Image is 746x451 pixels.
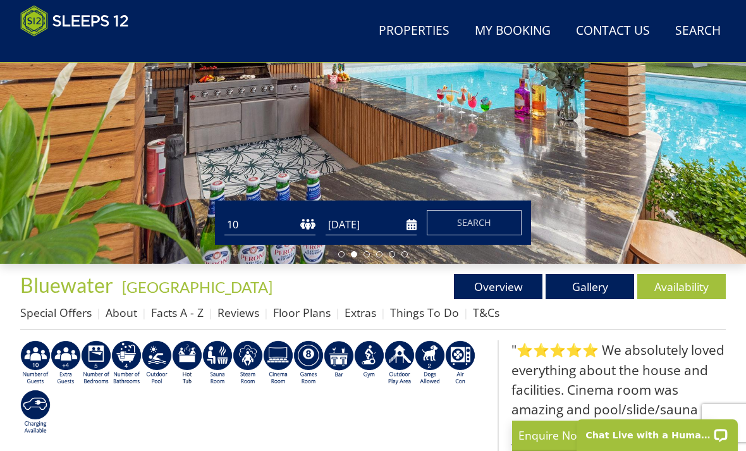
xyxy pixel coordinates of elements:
img: AD_4nXd2nb48xR8nvNoM3_LDZbVoAMNMgnKOBj_-nFICa7dvV-HbinRJhgdpEvWfsaax6rIGtCJThxCG8XbQQypTL5jAHI8VF... [263,340,293,386]
img: AD_4nXdjbGEeivCGLLmyT_JEP7bTfXsjgyLfnLszUAQeQ4RcokDYHVBt5R8-zTDbAVICNoGv1Dwc3nsbUb1qR6CAkrbZUeZBN... [202,340,233,386]
a: My Booking [470,17,556,46]
img: AD_4nXcD28i7jRPtnffojShAeSxwO1GDluIWQfdj7EdbV9HCbC4PnJXXNHsdbXgaJTXwrw7mtdFDc6E2-eEEQ6dq-IRlK6dg9... [324,340,354,386]
button: Search [427,210,522,235]
img: AD_4nXdrZMsjcYNLGsKuA84hRzvIbesVCpXJ0qqnwZoX5ch9Zjv73tWe4fnFRs2gJ9dSiUubhZXckSJX_mqrZBmYExREIfryF... [293,340,324,386]
img: AD_4nXfP_KaKMqx0g0JgutHT0_zeYI8xfXvmwo0MsY3H4jkUzUYMTusOxEa3Skhnz4D7oQ6oXH13YSgM5tXXReEg6aaUXi7Eu... [51,340,81,386]
iframe: Customer reviews powered by Trustpilot [14,44,147,55]
a: Facts A - Z [151,305,204,320]
a: Availability [637,274,726,299]
input: Arrival Date [326,214,417,235]
a: Things To Do [390,305,459,320]
a: Overview [454,274,542,299]
a: About [106,305,137,320]
img: Sleeps 12 [20,5,129,37]
span: - [117,278,272,296]
a: Bluewater [20,273,117,297]
img: AD_4nXeeKAYjkuG3a2x-X3hFtWJ2Y0qYZCJFBdSEqgvIh7i01VfeXxaPOSZiIn67hladtl6xx588eK4H21RjCP8uLcDwdSe_I... [111,340,142,386]
img: AD_4nXfh4yq7wy3TnR9nYbT7qSJSizMs9eua0Gz0e42tr9GU5ZWs1NGxqu2z1BhO7LKQmMaABcGcqPiKlouEgNjsmfGBWqxG-... [233,340,263,386]
iframe: LiveChat chat widget [568,411,746,451]
a: Floor Plans [273,305,331,320]
img: AD_4nXcpX5uDwed6-YChlrI2BYOgXwgg3aqYHOhRm0XfZB-YtQW2NrmeCr45vGAfVKUq4uWnc59ZmEsEzoF5o39EWARlT1ewO... [172,340,202,386]
img: AD_4nXdPSBEaVp0EOHgjd_SfoFIrFHWGUlnM1gBGEyPIIFTzO7ltJfOAwWr99H07jkNDymzSoP9drf0yfO4PGVIPQURrO1qZm... [142,340,172,386]
a: Gallery [546,274,634,299]
span: Bluewater [20,273,113,297]
p: Enquire Now [518,427,708,443]
img: AD_4nXe7_8LrJK20fD9VNWAdfykBvHkWcczWBt5QOadXbvIwJqtaRaRf-iI0SeDpMmH1MdC9T1Vy22FMXzzjMAvSuTB5cJ7z5... [415,340,445,386]
a: Properties [374,17,455,46]
a: Contact Us [571,17,655,46]
img: AD_4nXdy80iSjCynZgp29lWvkpTILeclg8YjJKv1pVSnYy6pdgZMZw8lkwWT-Dwgqgr9zI5TRKmCwPr_y-uqUpPAofcrA2jOY... [20,340,51,386]
img: AD_4nXcnT2OPG21WxYUhsl9q61n1KejP7Pk9ESVM9x9VetD-X_UXXoxAKaMRZGYNcSGiAsmGyKm0QlThER1osyFXNLmuYOVBV... [20,390,51,435]
span: Search [457,216,491,228]
img: AD_4nXdbpp640i7IVFfqLTtqWv0Ghs4xmNECk-ef49VdV_vDwaVrQ5kQ5qbfts81iob6kJkelLjJ-SykKD7z1RllkDxiBG08n... [81,340,111,386]
a: [GEOGRAPHIC_DATA] [122,278,272,296]
a: Special Offers [20,305,92,320]
a: Search [670,17,726,46]
a: T&Cs [473,305,499,320]
a: Reviews [217,305,259,320]
img: AD_4nXcSUJas-BlT57PxdziqKXNqU2nvMusKos-4cRe8pa-QY3P6IVIgC5RML9h_LGXlwoRg2t7SEUB0SfVPHaSZ3jT_THfm5... [354,340,384,386]
a: Extras [345,305,376,320]
img: AD_4nXfjdDqPkGBf7Vpi6H87bmAUe5GYCbodrAbU4sf37YN55BCjSXGx5ZgBV7Vb9EJZsXiNVuyAiuJUB3WVt-w9eJ0vaBcHg... [384,340,415,386]
img: AD_4nXdwraYVZ2fjjsozJ3MSjHzNlKXAQZMDIkuwYpBVn5DeKQ0F0MOgTPfN16CdbbfyNhSuQE5uMlSrE798PV2cbmCW5jN9_... [445,340,475,386]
